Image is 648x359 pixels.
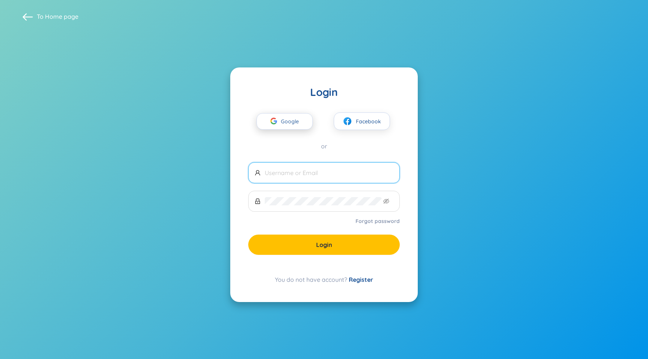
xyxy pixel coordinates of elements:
[45,13,78,20] a: Home page
[248,142,400,150] div: or
[356,117,381,126] span: Facebook
[343,117,352,126] img: facebook
[37,12,78,21] span: To
[255,170,261,176] span: user
[349,276,373,283] a: Register
[383,198,389,204] span: eye-invisible
[265,169,393,177] input: Username or Email
[355,217,400,225] a: Forgot password
[248,275,400,284] div: You do not have account?
[256,113,313,130] button: Google
[248,235,400,255] button: Login
[316,241,332,249] span: Login
[281,114,303,129] span: Google
[248,85,400,99] div: Login
[334,112,390,130] button: facebookFacebook
[255,198,261,204] span: lock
